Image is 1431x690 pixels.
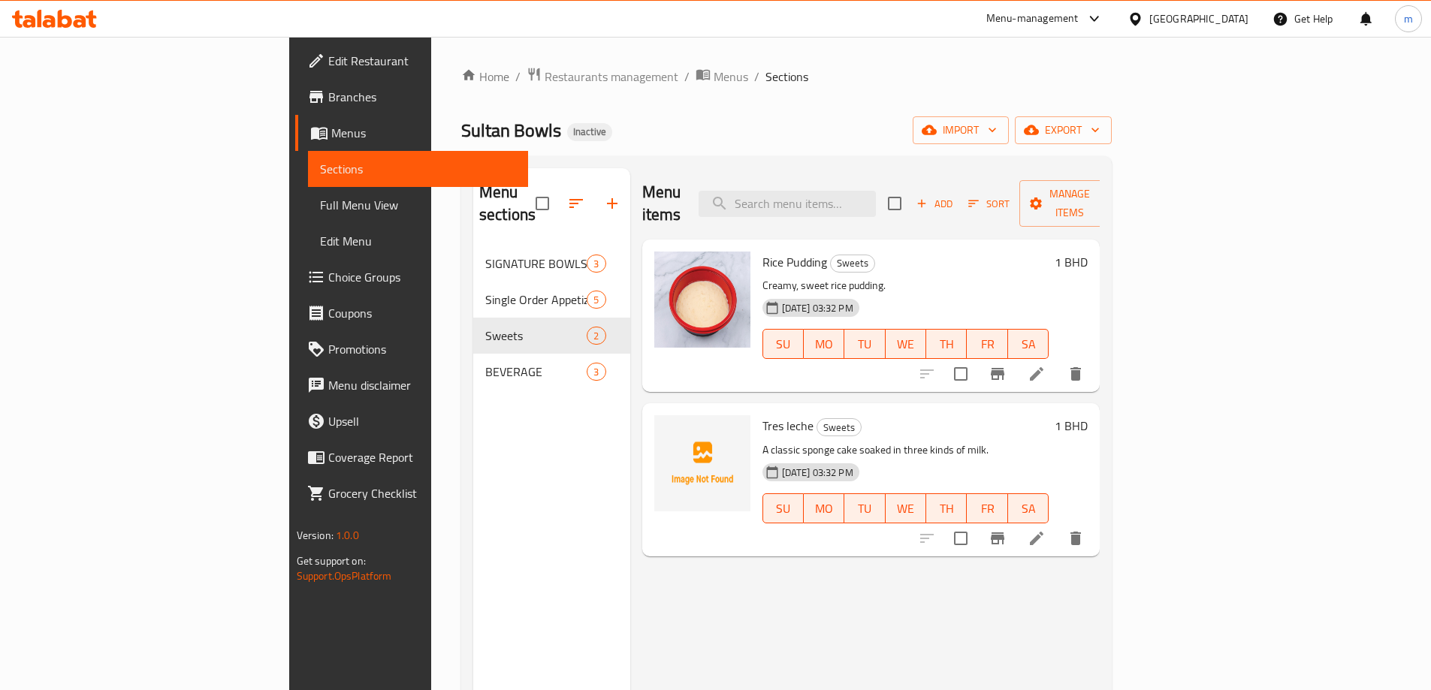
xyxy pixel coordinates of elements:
a: Menus [696,67,748,86]
span: Full Menu View [320,196,516,214]
div: SIGNATURE BOWLS3 [473,246,630,282]
span: Coverage Report [328,448,516,466]
a: Promotions [295,331,528,367]
span: TH [932,333,961,355]
span: Branches [328,88,516,106]
span: Manage items [1031,185,1108,222]
a: Choice Groups [295,259,528,295]
button: MO [804,329,844,359]
button: import [913,116,1009,144]
a: Sections [308,151,528,187]
span: TU [850,498,879,520]
span: WE [892,333,920,355]
span: Sort [968,195,1010,212]
a: Upsell [295,403,528,439]
a: Grocery Checklist [295,475,528,511]
span: BEVERAGE [485,363,587,381]
button: Add section [594,185,630,221]
span: Coupons [328,304,516,322]
span: SU [769,333,798,355]
span: Single Order Appetizers [485,291,587,309]
a: Branches [295,79,528,115]
button: delete [1058,520,1094,556]
nav: Menu sections [473,240,630,396]
a: Restaurants management [527,67,678,86]
span: Sections [320,160,516,178]
img: Rice Pudding [654,252,750,348]
nav: breadcrumb [461,67,1112,86]
span: Select to update [945,523,977,554]
p: A classic sponge cake soaked in three kinds of milk. [762,441,1049,459]
a: Coverage Report [295,439,528,475]
span: Inactive [567,125,612,138]
a: Full Menu View [308,187,528,223]
span: Select section [879,188,910,219]
span: 1.0.0 [336,526,359,545]
button: Branch-specific-item [980,520,1016,556]
img: Tres leche [654,415,750,511]
span: MO [810,333,838,355]
button: Add [910,192,959,215]
div: Menu-management [986,10,1079,28]
span: [DATE] 03:32 PM [776,301,859,315]
span: FR [973,498,1001,520]
span: import [925,121,997,140]
div: Sweets [830,255,875,273]
a: Edit menu item [1028,365,1046,383]
span: SA [1014,498,1043,520]
button: FR [967,329,1007,359]
span: Get support on: [297,551,366,571]
span: Restaurants management [545,68,678,86]
p: Creamy, sweet rice pudding. [762,276,1049,295]
span: 2 [587,329,605,343]
span: TU [850,333,879,355]
span: Edit Restaurant [328,52,516,70]
a: Edit Menu [308,223,528,259]
a: Coupons [295,295,528,331]
div: items [587,255,605,273]
button: WE [886,329,926,359]
span: Tres leche [762,414,814,437]
a: Support.OpsPlatform [297,566,392,586]
h6: 1 BHD [1055,415,1088,436]
a: Menus [295,115,528,151]
button: delete [1058,356,1094,392]
button: Branch-specific-item [980,356,1016,392]
span: Rice Pudding [762,251,827,273]
button: Sort [965,192,1013,215]
button: FR [967,493,1007,523]
span: Add [914,195,955,212]
div: items [587,363,605,381]
span: Sweets [485,327,587,345]
span: FR [973,333,1001,355]
button: TH [926,493,967,523]
a: Edit Restaurant [295,43,528,79]
div: Sweets2 [473,318,630,354]
span: SU [769,498,798,520]
span: TH [932,498,961,520]
input: search [699,191,876,217]
li: / [684,68,690,86]
span: 3 [587,257,605,271]
button: TU [844,493,885,523]
button: export [1015,116,1112,144]
button: SU [762,329,804,359]
button: WE [886,493,926,523]
div: Inactive [567,123,612,141]
h6: 1 BHD [1055,252,1088,273]
div: Sweets [817,418,862,436]
span: export [1027,121,1100,140]
span: Grocery Checklist [328,484,516,502]
span: SIGNATURE BOWLS [485,255,587,273]
div: Single Order Appetizers5 [473,282,630,318]
button: TU [844,329,885,359]
li: / [754,68,759,86]
button: MO [804,493,844,523]
span: Sections [765,68,808,86]
span: Upsell [328,412,516,430]
div: items [587,291,605,309]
